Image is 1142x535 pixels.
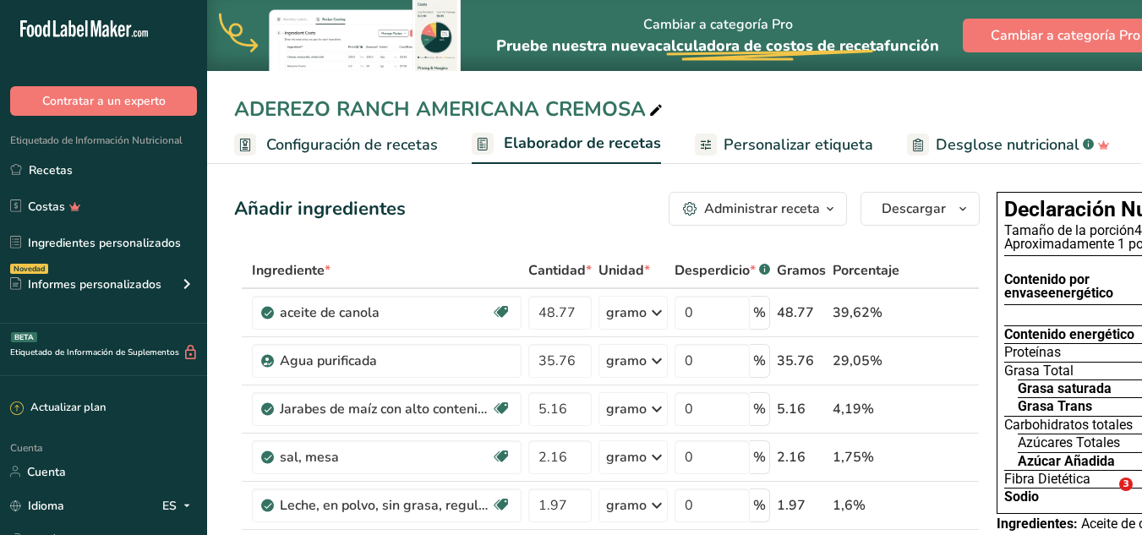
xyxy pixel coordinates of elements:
iframe: Chat en vivo de Intercom [1085,478,1125,518]
button: Descargar [861,192,980,226]
font: 2.16 [777,448,806,467]
a: Desglose nutricional [907,126,1110,164]
font: 48.77 [777,303,814,322]
font: 1,75% [833,448,874,467]
font: Leche, en polvo, sin grasa, regular, sin vitamina A ni vitamina D añadidas [280,496,729,515]
font: 4,19% [833,400,874,418]
font: Elaborador de recetas [504,133,661,153]
font: Ingrediente [252,261,325,280]
font: Fibra Dietética [1004,471,1090,487]
font: Novedad [14,264,45,274]
button: Administrar receta [669,192,847,226]
font: Personalizar etiqueta [724,134,873,155]
font: Grasa Trans [1018,398,1092,414]
font: gramo [606,496,647,515]
font: Grasa saturada [1018,380,1112,396]
font: gramo [606,303,647,322]
font: Agua purificada [280,352,377,370]
font: 3 [1123,478,1129,489]
font: Actualizar plan [30,400,106,415]
font: Unidad [598,261,644,280]
font: Etiquetado de Información de Suplementos [10,347,179,358]
font: Configuración de recetas [266,134,438,155]
font: 29,05% [833,352,882,370]
font: gramo [606,400,647,418]
font: 39,62% [833,303,882,322]
font: BETA [14,332,34,342]
font: Ingredientes personalizados [28,235,181,251]
font: Desglose nutricional [936,134,1079,155]
font: Idioma [28,498,64,514]
font: Cuenta [27,464,66,480]
font: gramo [606,352,647,370]
a: Personalizar etiqueta [695,126,873,164]
font: Tamaño de la porción [1004,222,1134,238]
font: Gramos [777,261,826,280]
font: Etiquetado de Información Nutricional [10,134,183,147]
font: Porcentaje [833,261,899,280]
font: Pruebe nuestra nueva [496,35,655,56]
font: energético [1048,285,1113,301]
font: Sodio [1004,489,1039,505]
font: Informes personalizados [28,276,161,292]
font: ES [162,498,177,514]
font: Contratar a un experto [42,93,166,109]
font: Cantidad [528,261,586,280]
font: 5.16 [777,400,806,418]
font: función [884,35,939,56]
font: Contenido por envase [1004,271,1090,301]
font: Costas [28,199,65,215]
font: Cuenta [10,441,42,455]
font: sal, mesa [280,448,339,467]
font: gramo [606,448,647,467]
font: Desperdicio [675,261,750,280]
font: Azúcares Totales [1018,434,1120,450]
font: Administrar receta [704,199,820,218]
font: Ingredientes: [997,516,1078,532]
font: Azúcar Añadida [1018,453,1115,469]
font: Descargar [882,199,946,218]
font: ADEREZO RANCH AMERICANA CREMOSA [234,96,646,123]
font: Recetas [29,162,73,178]
a: Configuración de recetas [234,126,438,164]
font: Proteínas [1004,344,1061,360]
font: Grasa Total [1004,363,1074,379]
font: calculadora de costos de receta [655,35,884,56]
font: Jarabes de maíz con alto contenido de fructosa. [280,400,569,418]
font: 35.76 [777,352,814,370]
font: Contenido energético [1004,326,1134,342]
font: aceite de canola [280,303,380,322]
font: 1.97 [777,496,806,515]
font: Carbohidratos totales [1004,417,1133,433]
font: 1,6% [833,496,866,515]
a: Elaborador de recetas [472,124,661,165]
font: Cambiar a categoría Pro [991,26,1140,45]
font: Cambiar a categoría Pro [643,15,793,34]
font: Añadir ingredientes [234,196,406,221]
button: Contratar a un experto [10,86,197,116]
